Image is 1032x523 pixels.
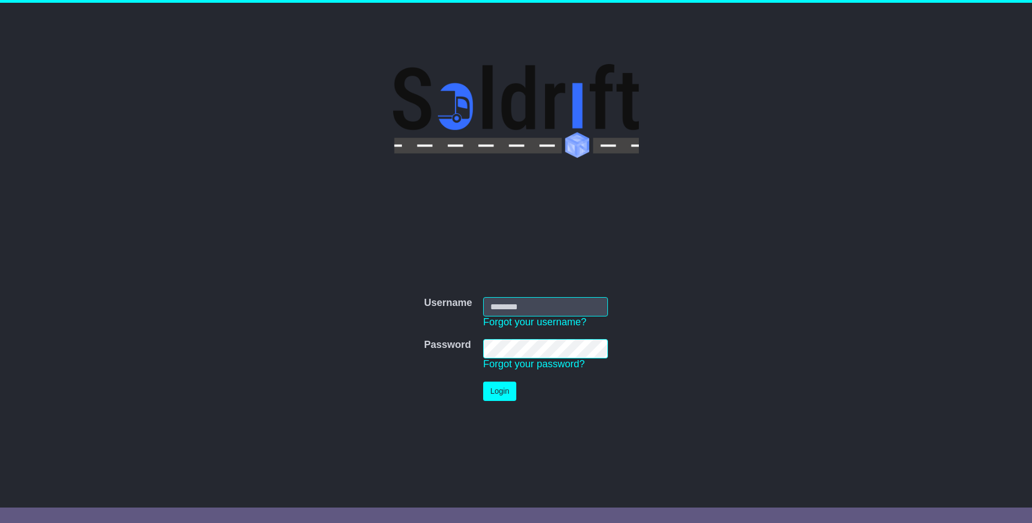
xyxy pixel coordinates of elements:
button: Login [483,382,516,401]
img: Soldrift Pty Ltd [393,64,639,158]
a: Forgot your password? [483,358,585,369]
a: Forgot your username? [483,316,586,327]
label: Username [424,297,472,309]
label: Password [424,339,471,351]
